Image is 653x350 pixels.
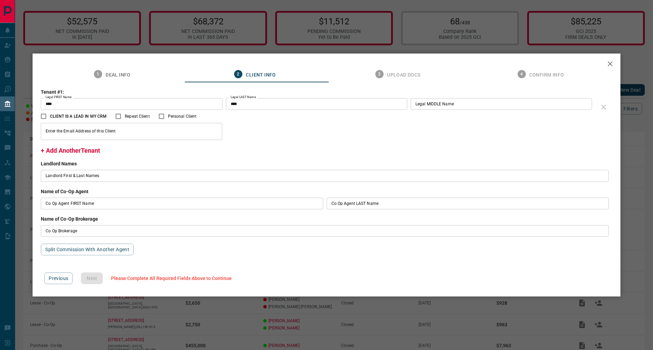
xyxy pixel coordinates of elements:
[106,72,131,78] span: Deal Info
[237,72,240,77] text: 2
[41,161,612,166] h3: Landlord Names
[46,95,72,100] label: Legal FIRST Name
[111,276,232,281] span: Please Complete All Required Fields Above to Continue
[50,113,107,119] span: CLIENT IS A LEAD IN MY CRM
[41,189,612,194] h3: Name of Co-Op Agent
[41,216,612,222] h3: Name of Co-Op Brokerage
[125,113,149,119] span: Repeat Client
[97,72,99,77] text: 1
[44,272,73,284] button: Previous
[41,89,595,95] h3: Tenant #1:
[41,147,100,154] span: + Add AnotherTenant
[168,113,197,119] span: Personal Client
[41,244,134,255] button: Split Commission With Another Agent
[231,95,256,100] label: Legal LAST Name
[246,72,276,78] span: Client Info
